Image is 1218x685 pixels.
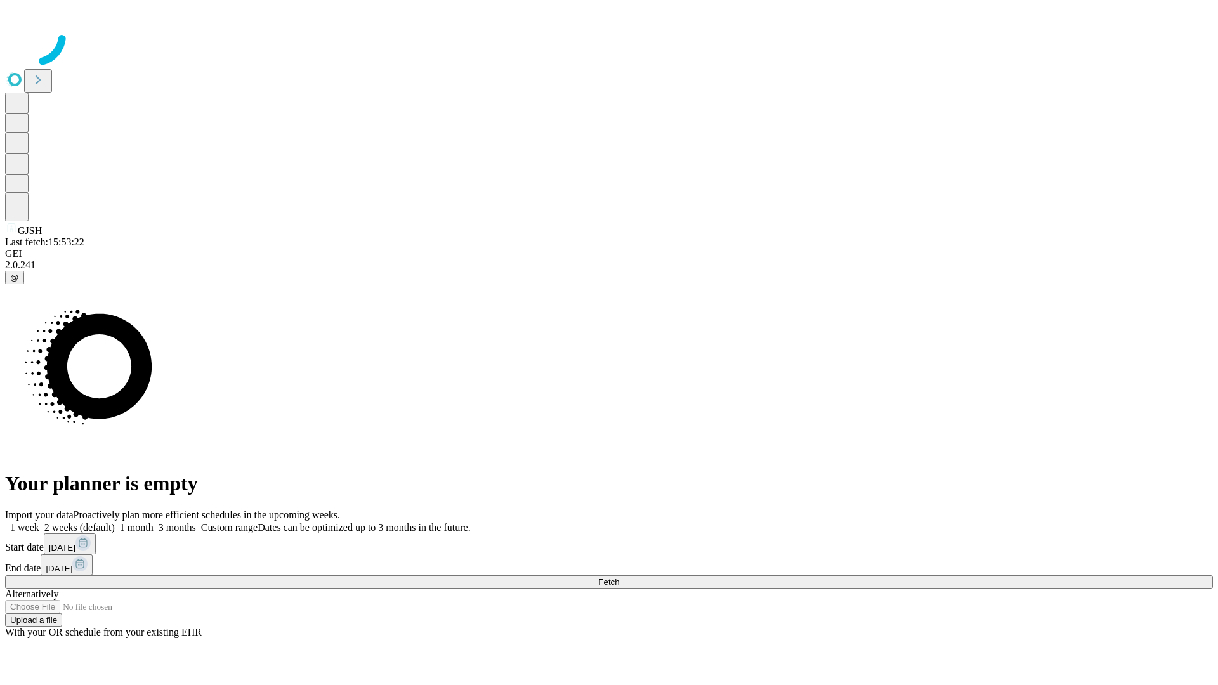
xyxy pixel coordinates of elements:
[5,237,84,247] span: Last fetch: 15:53:22
[44,522,115,533] span: 2 weeks (default)
[120,522,154,533] span: 1 month
[5,554,1213,575] div: End date
[10,522,39,533] span: 1 week
[74,509,340,520] span: Proactively plan more efficient schedules in the upcoming weeks.
[18,225,42,236] span: GJSH
[5,613,62,627] button: Upload a file
[46,564,72,573] span: [DATE]
[5,533,1213,554] div: Start date
[5,509,74,520] span: Import your data
[5,589,58,599] span: Alternatively
[159,522,196,533] span: 3 months
[5,627,202,637] span: With your OR schedule from your existing EHR
[5,248,1213,259] div: GEI
[201,522,258,533] span: Custom range
[258,522,470,533] span: Dates can be optimized up to 3 months in the future.
[41,554,93,575] button: [DATE]
[5,472,1213,495] h1: Your planner is empty
[5,259,1213,271] div: 2.0.241
[44,533,96,554] button: [DATE]
[5,271,24,284] button: @
[5,575,1213,589] button: Fetch
[10,273,19,282] span: @
[598,577,619,587] span: Fetch
[49,543,75,552] span: [DATE]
